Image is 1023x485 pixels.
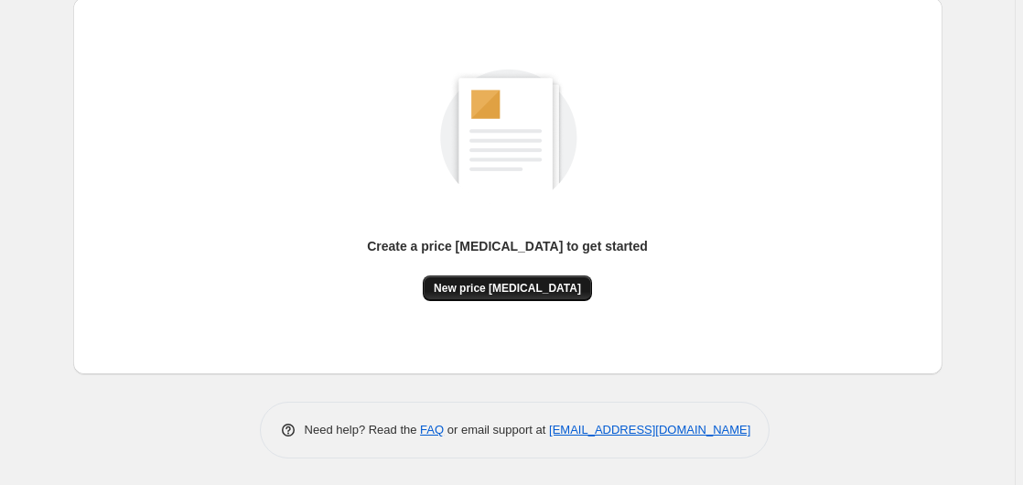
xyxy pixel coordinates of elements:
[305,423,421,436] span: Need help? Read the
[434,281,581,296] span: New price [MEDICAL_DATA]
[420,423,444,436] a: FAQ
[367,237,648,255] p: Create a price [MEDICAL_DATA] to get started
[444,423,549,436] span: or email support at
[549,423,750,436] a: [EMAIL_ADDRESS][DOMAIN_NAME]
[423,275,592,301] button: New price [MEDICAL_DATA]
